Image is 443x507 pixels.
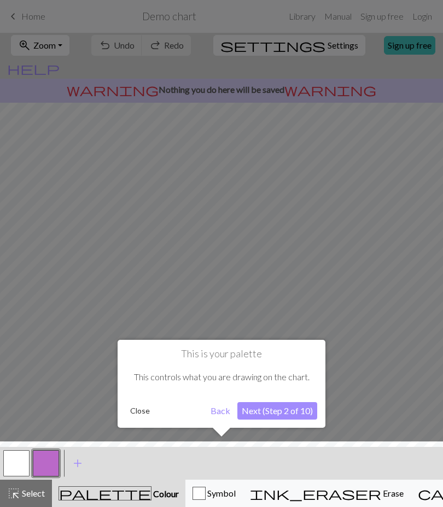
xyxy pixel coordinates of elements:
button: Next (Step 2 of 10) [237,402,317,420]
div: This controls what you are drawing on the chart. [126,360,317,394]
button: Back [206,402,235,420]
h1: This is your palette [126,348,317,360]
div: This is your palette [118,340,325,428]
button: Close [126,403,154,419]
